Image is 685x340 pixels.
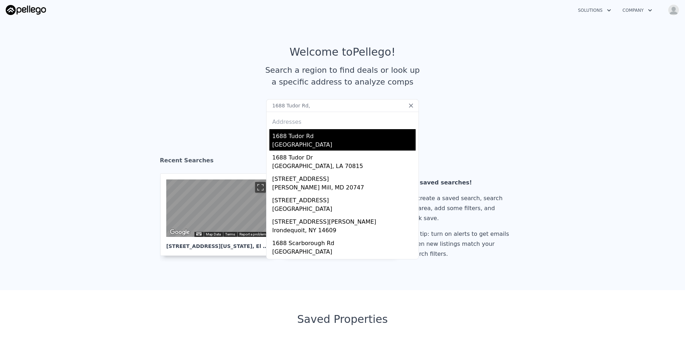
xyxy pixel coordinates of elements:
div: To create a saved search, search an area, add some filters, and click save. [409,193,512,223]
div: [GEOGRAPHIC_DATA] [272,141,416,151]
div: [STREET_ADDRESS][PERSON_NAME] [272,215,416,226]
button: Keyboard shortcuts [196,232,201,235]
div: 1688 Tudor Dr [272,151,416,162]
div: No saved searches! [409,178,512,188]
a: Report a problem [239,232,266,236]
div: Saved Properties [160,313,525,326]
img: Pellego [6,5,46,15]
div: Irondequoit, NY 14609 [272,226,416,236]
div: Recent Searches [160,151,525,173]
button: Map Data [206,232,221,237]
a: Map [STREET_ADDRESS][US_STATE], El Cajon [160,173,280,256]
img: avatar [668,4,679,16]
div: Search a region to find deals or look up a specific address to analyze comps [263,64,422,88]
div: Pro tip: turn on alerts to get emails when new listings match your search filters. [409,229,512,259]
div: [GEOGRAPHIC_DATA] [272,248,416,258]
div: [GEOGRAPHIC_DATA] [272,205,416,215]
a: Terms (opens in new tab) [225,232,235,236]
div: Addresses [269,112,416,129]
button: Toggle fullscreen view [255,182,266,193]
button: Solutions [572,4,617,17]
div: [STREET_ADDRESS] [272,193,416,205]
div: [STREET_ADDRESS][US_STATE] , El Cajon [166,237,268,250]
div: Street View [166,179,268,237]
img: Google [168,228,192,237]
div: 1688 Tudor Rd [272,129,416,141]
div: [STREET_ADDRESS] [272,258,416,269]
div: 1688 Scarborough Rd [272,236,416,248]
a: Open this area in Google Maps (opens a new window) [168,228,192,237]
input: Search an address or region... [266,99,419,112]
div: [GEOGRAPHIC_DATA], LA 70815 [272,162,416,172]
div: Welcome to Pellego ! [290,46,396,59]
div: [STREET_ADDRESS] [272,172,416,183]
div: [PERSON_NAME] Mill, MD 20747 [272,183,416,193]
button: Company [617,4,658,17]
div: Map [166,179,268,237]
